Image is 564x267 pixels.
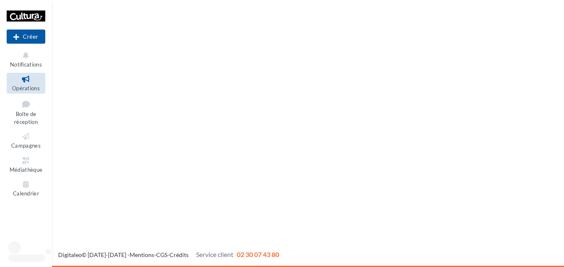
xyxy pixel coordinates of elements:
[7,178,45,198] a: Calendrier
[10,166,43,173] span: Médiathèque
[7,30,45,44] button: Créer
[169,251,189,258] a: Crédits
[7,97,45,127] a: Boîte de réception
[11,142,41,149] span: Campagnes
[10,61,42,68] span: Notifications
[14,111,38,125] span: Boîte de réception
[7,73,45,93] a: Opérations
[156,251,167,258] a: CGS
[7,154,45,175] a: Médiathèque
[58,251,279,258] span: © [DATE]-[DATE] - - -
[12,85,40,91] span: Opérations
[237,250,279,258] span: 02 30 07 43 80
[58,251,82,258] a: Digitaleo
[13,190,39,197] span: Calendrier
[7,30,45,44] div: Nouvelle campagne
[130,251,154,258] a: Mentions
[196,250,233,258] span: Service client
[7,130,45,151] a: Campagnes
[7,49,45,69] button: Notifications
